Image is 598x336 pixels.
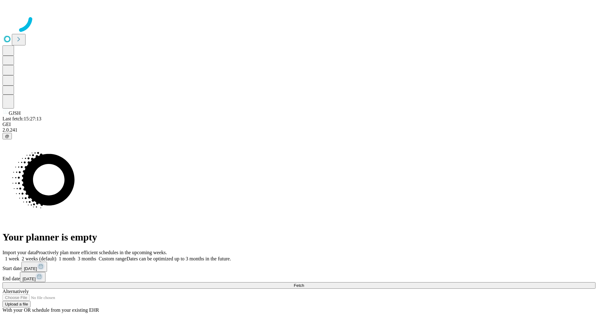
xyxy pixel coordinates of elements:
[2,272,596,282] div: End date
[5,256,19,261] span: 1 week
[78,256,96,261] span: 3 months
[21,262,47,272] button: [DATE]
[2,116,41,121] span: Last fetch: 15:27:13
[5,134,9,138] span: @
[2,301,31,307] button: Upload a file
[294,283,304,288] span: Fetch
[22,256,56,261] span: 2 weeks (default)
[2,307,99,313] span: With your OR schedule from your existing EHR
[2,127,596,133] div: 2.0.241
[22,277,36,281] span: [DATE]
[2,282,596,289] button: Fetch
[2,250,36,255] span: Import your data
[126,256,231,261] span: Dates can be optimized up to 3 months in the future.
[20,272,45,282] button: [DATE]
[9,110,21,116] span: GJSH
[24,266,37,271] span: [DATE]
[2,133,12,139] button: @
[2,231,596,243] h1: Your planner is empty
[59,256,75,261] span: 1 month
[2,122,596,127] div: GEI
[36,250,167,255] span: Proactively plan more efficient schedules in the upcoming weeks.
[2,289,29,294] span: Alternatively
[2,262,596,272] div: Start date
[99,256,126,261] span: Custom range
